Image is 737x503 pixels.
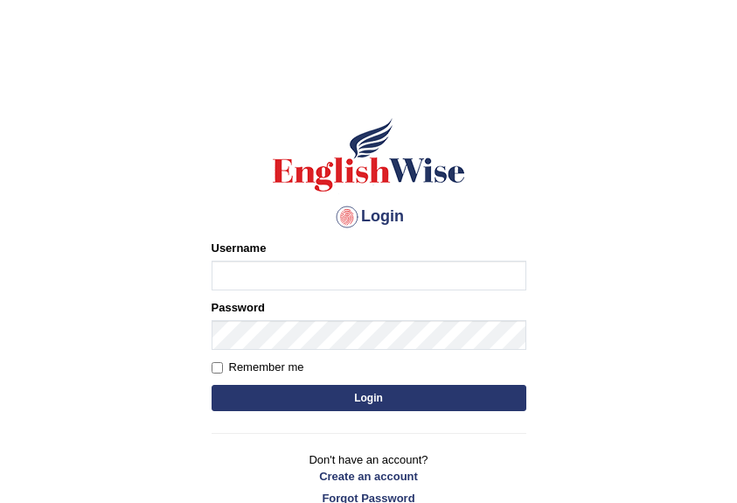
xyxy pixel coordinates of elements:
[212,203,526,231] h4: Login
[212,385,526,411] button: Login
[212,240,267,256] label: Username
[212,359,304,376] label: Remember me
[212,468,526,485] a: Create an account
[212,362,223,374] input: Remember me
[269,115,469,194] img: Logo of English Wise sign in for intelligent practice with AI
[212,299,265,316] label: Password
